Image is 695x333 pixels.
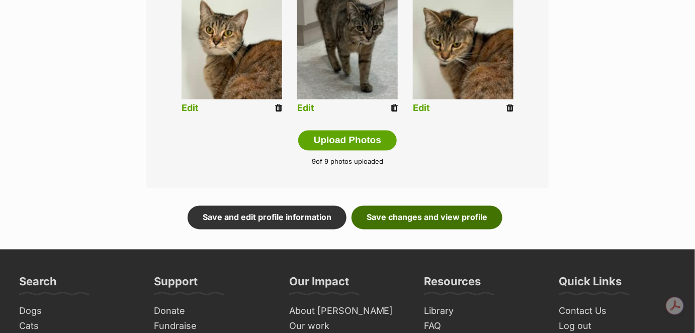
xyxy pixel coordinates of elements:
[297,103,314,114] a: Edit
[161,157,534,167] p: of 9 photos uploaded
[154,275,198,295] h3: Support
[285,304,410,319] a: About [PERSON_NAME]
[188,206,346,229] a: Save and edit profile information
[352,206,502,229] a: Save changes and view profile
[559,275,622,295] h3: Quick Links
[19,275,57,295] h3: Search
[298,131,397,151] button: Upload Photos
[312,158,316,166] span: 9
[420,304,545,319] a: Library
[555,304,680,319] a: Contact Us
[150,304,275,319] a: Donate
[15,304,140,319] a: Dogs
[424,275,481,295] h3: Resources
[182,103,199,114] a: Edit
[289,275,349,295] h3: Our Impact
[413,103,430,114] a: Edit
